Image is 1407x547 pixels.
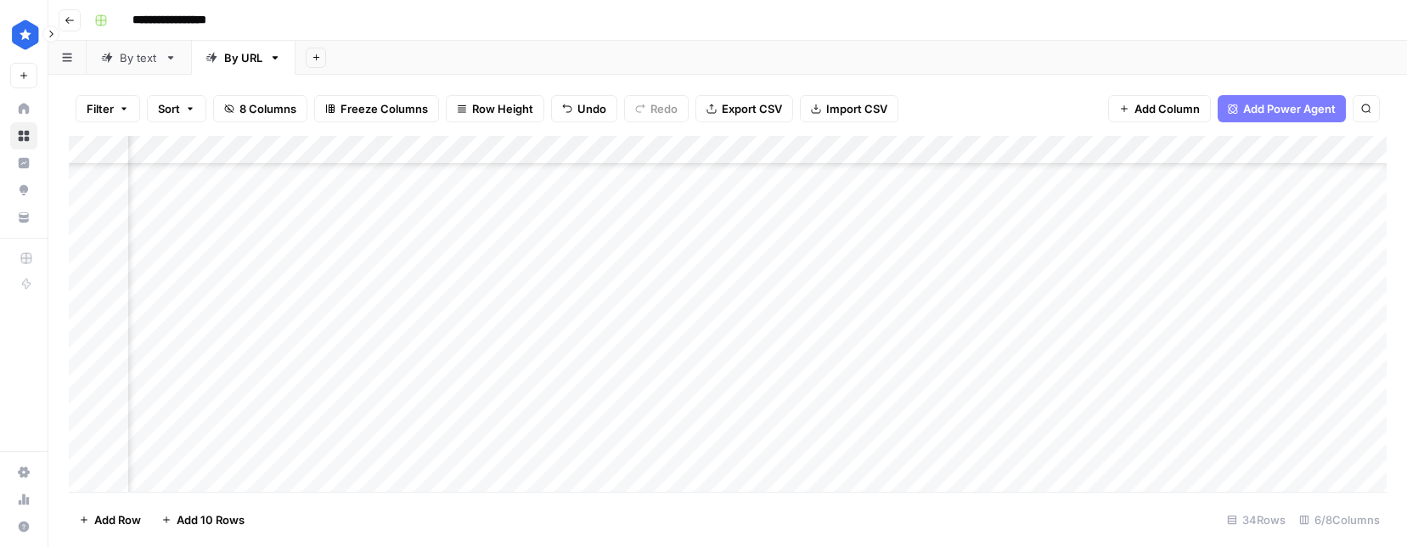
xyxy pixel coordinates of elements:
div: 34 Rows [1220,506,1292,533]
button: Add 10 Rows [151,506,255,533]
a: Your Data [10,204,37,231]
span: Add 10 Rows [177,511,245,528]
span: Add Row [94,511,141,528]
button: Freeze Columns [314,95,439,122]
span: Row Height [472,100,533,117]
button: Add Power Agent [1218,95,1346,122]
span: Export CSV [722,100,782,117]
div: By text [120,49,158,66]
span: Redo [650,100,678,117]
button: Add Column [1108,95,1211,122]
img: ConsumerAffairs Logo [10,20,41,50]
button: Filter [76,95,140,122]
button: 8 Columns [213,95,307,122]
a: By text [87,41,191,75]
button: Undo [551,95,617,122]
span: Freeze Columns [340,100,428,117]
span: Undo [577,100,606,117]
a: Home [10,95,37,122]
span: 8 Columns [239,100,296,117]
button: Export CSV [695,95,793,122]
button: Redo [624,95,689,122]
button: Help + Support [10,513,37,540]
a: Browse [10,122,37,149]
button: Row Height [446,95,544,122]
a: Settings [10,459,37,486]
span: Add Column [1134,100,1200,117]
button: Import CSV [800,95,898,122]
button: Sort [147,95,206,122]
div: 6/8 Columns [1292,506,1387,533]
a: Insights [10,149,37,177]
span: Add Power Agent [1243,100,1336,117]
span: Import CSV [826,100,887,117]
div: By URL [224,49,262,66]
a: By URL [191,41,295,75]
span: Filter [87,100,114,117]
button: Add Row [69,506,151,533]
span: Sort [158,100,180,117]
a: Usage [10,486,37,513]
button: Workspace: ConsumerAffairs [10,14,37,56]
a: Opportunities [10,177,37,204]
